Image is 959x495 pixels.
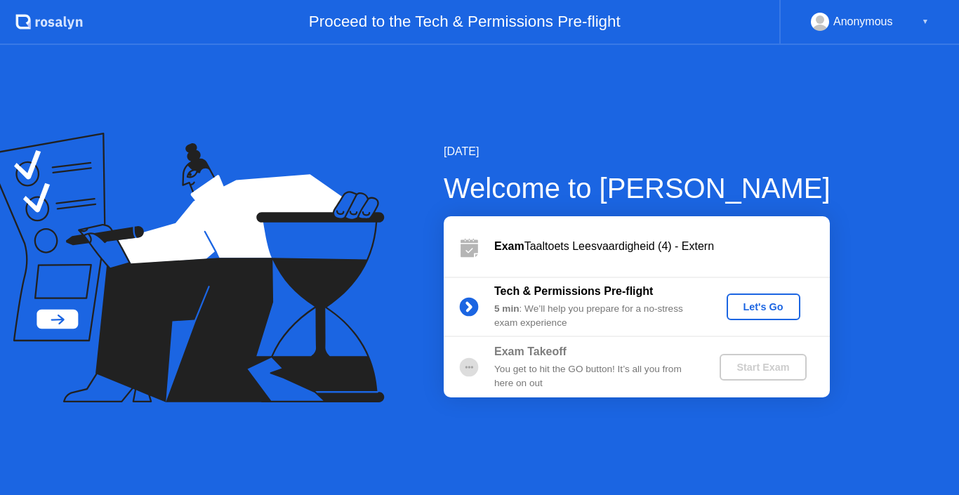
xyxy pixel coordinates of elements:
[725,362,800,373] div: Start Exam
[727,293,800,320] button: Let's Go
[494,302,696,331] div: : We’ll help you prepare for a no-stress exam experience
[494,362,696,391] div: You get to hit the GO button! It’s all you from here on out
[922,13,929,31] div: ▼
[494,303,520,314] b: 5 min
[833,13,893,31] div: Anonymous
[444,167,831,209] div: Welcome to [PERSON_NAME]
[494,238,830,255] div: Taaltoets Leesvaardigheid (4) - Extern
[494,285,653,297] b: Tech & Permissions Pre-flight
[720,354,806,381] button: Start Exam
[494,345,567,357] b: Exam Takeoff
[732,301,795,312] div: Let's Go
[444,143,831,160] div: [DATE]
[494,240,524,252] b: Exam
